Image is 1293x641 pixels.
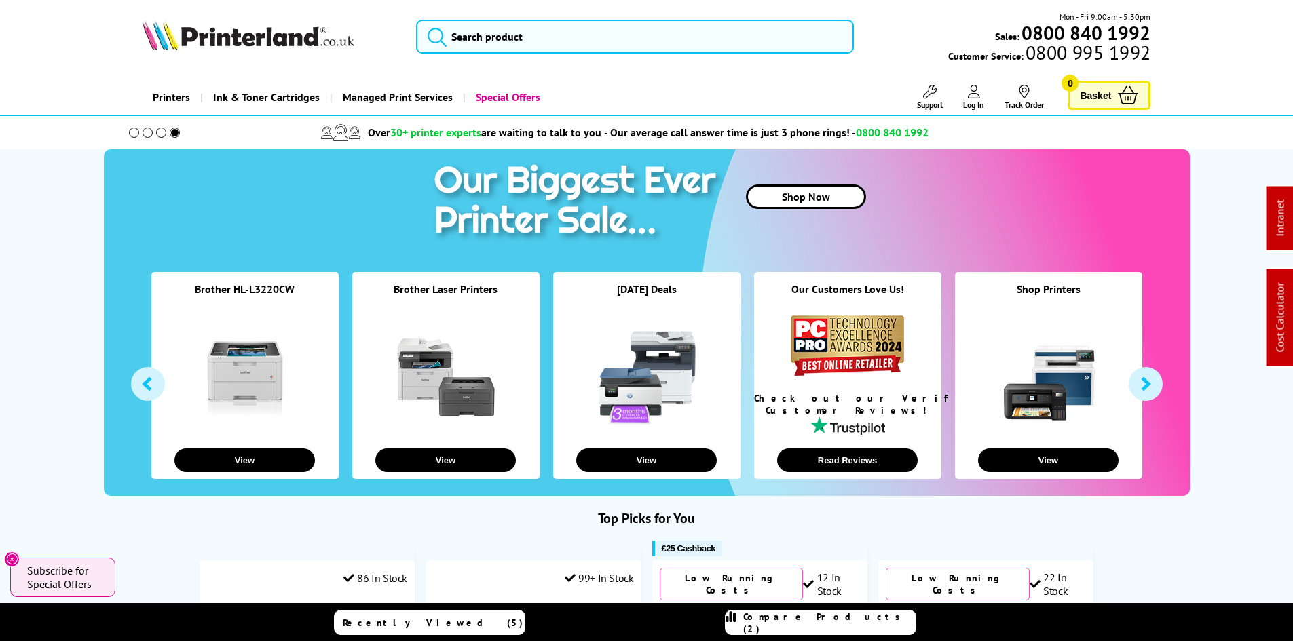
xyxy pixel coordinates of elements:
button: View [576,448,717,472]
span: Sales: [995,30,1019,43]
span: 0 [1062,75,1079,92]
b: 0800 840 1992 [1022,20,1150,45]
button: View [174,448,315,472]
span: Over are waiting to talk to you [368,125,601,139]
span: Ink & Toner Cartridges [213,80,320,115]
a: Brother HL-L3220CW [195,282,295,296]
a: Intranet [1273,200,1287,237]
a: Shop Now [746,184,866,209]
button: Read Reviews [777,448,918,472]
a: 0800 840 1992 [1019,26,1150,39]
div: Shop Printers [955,282,1142,313]
div: [DATE] Deals [553,282,741,313]
a: Recently Viewed (5) [334,610,525,635]
span: Compare Products (2) [743,610,916,635]
a: Managed Print Services [330,80,463,115]
span: Subscribe for Special Offers [27,564,102,591]
a: Brother Laser Printers [394,282,498,296]
span: 0800 840 1992 [856,125,929,139]
span: £25 Cashback [662,543,715,553]
div: Low Running Costs [660,568,804,600]
a: Log In [963,85,984,110]
input: Search product [416,20,854,54]
a: Support [917,85,943,110]
a: Printerland Logo [143,20,400,53]
a: Cost Calculator [1273,283,1287,353]
button: View [978,448,1119,472]
span: Support [917,100,943,110]
div: 99+ In Stock [565,571,634,585]
a: Printers [143,80,200,115]
button: Close [4,551,20,567]
a: Ink & Toner Cartridges [200,80,330,115]
div: Low Running Costs [886,568,1030,600]
span: Customer Service: [948,46,1150,62]
span: Basket [1080,86,1111,104]
div: 22 In Stock [1030,570,1087,598]
div: Check out our Verified Customer Reviews! [754,392,941,416]
span: Log In [963,100,984,110]
span: Mon - Fri 9:00am - 5:30pm [1060,10,1150,23]
img: printer sale [427,149,730,256]
button: View [375,448,516,472]
div: 86 In Stock [343,571,407,585]
span: 0800 995 1992 [1024,46,1150,59]
span: - Our average call answer time is just 3 phone rings! - [604,125,929,139]
a: Track Order [1005,85,1044,110]
a: Compare Products (2) [725,610,916,635]
span: 30+ printer experts [390,125,481,139]
button: £25 Cashback [652,541,722,556]
a: Special Offers [463,80,550,115]
div: 12 In Stock [803,570,860,598]
div: Our Customers Love Us! [754,282,941,313]
span: Recently Viewed (5) [343,617,523,629]
a: Basket 0 [1068,81,1150,110]
img: Printerland Logo [143,20,354,50]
